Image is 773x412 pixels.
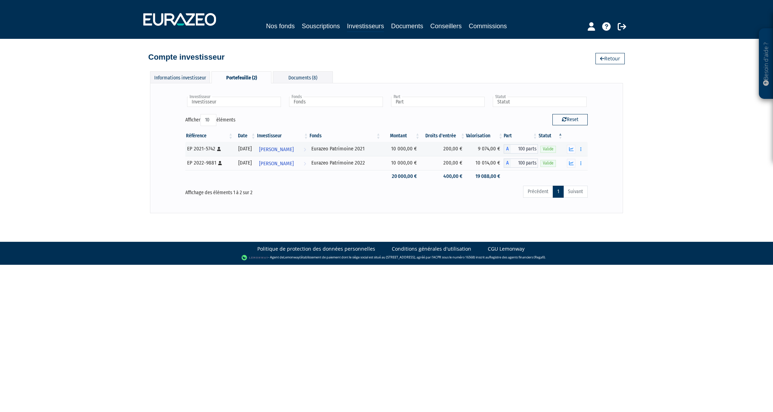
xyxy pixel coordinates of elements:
th: Statut : activer pour trier la colonne par ordre d&eacute;croissant [538,130,563,142]
a: Politique de protection des données personnelles [257,245,375,252]
i: [Français] Personne physique [217,147,221,151]
a: Conditions générales d'utilisation [392,245,471,252]
a: Nos fonds [266,21,295,31]
span: A [504,144,511,154]
div: - Agent de (établissement de paiement dont le siège social est situé au [STREET_ADDRESS], agréé p... [7,254,766,261]
span: Valide [540,160,556,167]
div: [DATE] [236,145,254,153]
div: Documents (8) [273,71,333,83]
p: Besoin d'aide ? [762,32,770,96]
a: 1 [553,186,564,198]
th: Investisseur: activer pour trier la colonne par ordre croissant [256,130,309,142]
td: 10 000,00 € [381,156,420,170]
span: [PERSON_NAME] [259,143,294,156]
span: A [504,159,511,168]
div: Eurazeo Patrimoine 2022 [311,159,379,167]
i: Voir l'investisseur [304,143,306,156]
a: Registre des agents financiers (Regafi) [489,255,545,259]
th: Date: activer pour trier la colonne par ordre croissant [234,130,256,142]
td: 200,00 € [420,142,466,156]
td: 200,00 € [420,156,466,170]
a: Commissions [469,21,507,31]
th: Valorisation: activer pour trier la colonne par ordre croissant [466,130,504,142]
label: Afficher éléments [185,114,235,126]
i: Voir l'investisseur [304,157,306,170]
td: 19 088,00 € [466,170,504,183]
th: Fonds: activer pour trier la colonne par ordre croissant [309,130,381,142]
a: Lemonway [283,255,300,259]
th: Montant: activer pour trier la colonne par ordre croissant [381,130,420,142]
div: A - Eurazeo Patrimoine 2022 [504,159,538,168]
div: Informations investisseur [150,71,210,83]
div: EP 2022-9881 [187,159,231,167]
img: logo-lemonway.png [241,254,269,261]
a: Documents [391,21,423,31]
th: Droits d'entrée: activer pour trier la colonne par ordre croissant [420,130,466,142]
td: 400,00 € [420,170,466,183]
div: [DATE] [236,159,254,167]
a: Souscriptions [302,21,340,31]
a: Conseillers [430,21,462,31]
a: Retour [595,53,625,64]
div: Portefeuille (2) [211,71,271,83]
a: [PERSON_NAME] [256,156,309,170]
td: 10 000,00 € [381,142,420,156]
i: [Français] Personne physique [218,161,222,165]
button: Reset [552,114,588,125]
span: 100 parts [511,144,538,154]
span: [PERSON_NAME] [259,157,294,170]
th: Part: activer pour trier la colonne par ordre croissant [504,130,538,142]
span: 100 parts [511,159,538,168]
h4: Compte investisseur [148,53,224,61]
a: CGU Lemonway [488,245,525,252]
img: 1732889491-logotype_eurazeo_blanc_rvb.png [143,13,216,26]
div: Affichage des éléments 1 à 2 sur 2 [185,185,347,196]
td: 9 074,00 € [466,142,504,156]
span: Valide [540,146,556,153]
select: Afficheréléments [200,114,216,126]
a: [PERSON_NAME] [256,142,309,156]
div: EP 2021-5742 [187,145,231,153]
div: Eurazeo Patrimoine 2021 [311,145,379,153]
td: 20 000,00 € [381,170,420,183]
div: A - Eurazeo Patrimoine 2021 [504,144,538,154]
th: Référence : activer pour trier la colonne par ordre croissant [185,130,234,142]
td: 10 014,00 € [466,156,504,170]
a: Investisseurs [347,21,384,32]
